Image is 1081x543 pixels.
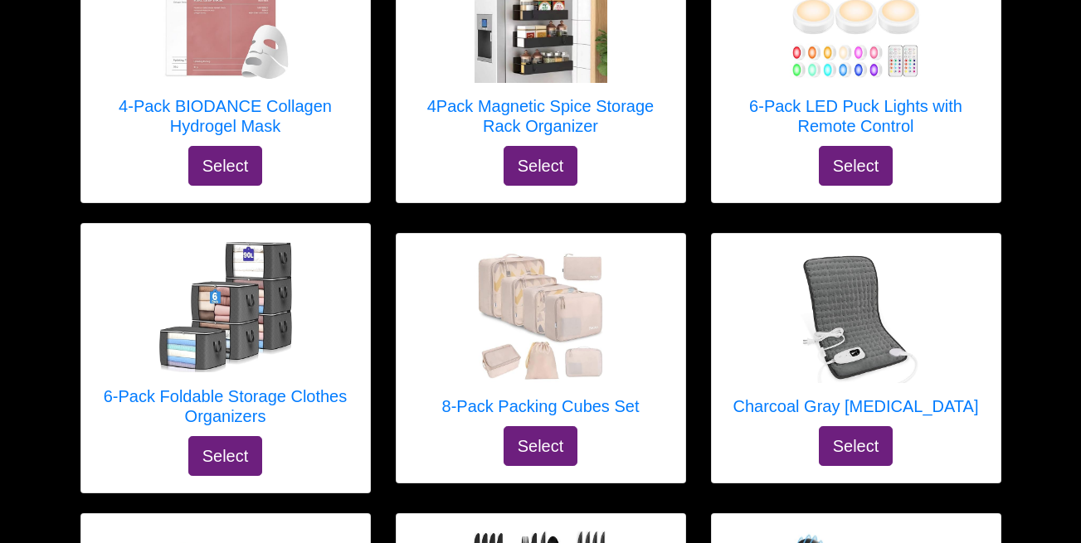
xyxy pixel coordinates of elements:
button: Select [504,426,578,466]
h5: 8-Pack Packing Cubes Set [442,396,640,416]
img: Charcoal Gray Heating Pad [789,250,922,383]
h5: 6-Pack Foldable Storage Clothes Organizers [98,386,353,426]
h5: Charcoal Gray [MEDICAL_DATA] [733,396,978,416]
button: Select [188,436,263,476]
h5: 4-Pack BIODANCE Collagen Hydrogel Mask [98,96,353,136]
h5: 6-Pack LED Puck Lights with Remote Control [728,96,984,136]
img: 6-Pack Foldable Storage Clothes Organizers [159,242,292,372]
button: Select [819,146,894,186]
a: 6-Pack Foldable Storage Clothes Organizers 6-Pack Foldable Storage Clothes Organizers [98,240,353,436]
button: Select [188,146,263,186]
a: Charcoal Gray Heating Pad Charcoal Gray [MEDICAL_DATA] [733,250,978,426]
img: 8-Pack Packing Cubes Set [475,250,607,383]
button: Select [819,426,894,466]
h5: 4Pack Magnetic Spice Storage Rack Organizer [413,96,669,136]
a: 8-Pack Packing Cubes Set 8-Pack Packing Cubes Set [442,250,640,426]
button: Select [504,146,578,186]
